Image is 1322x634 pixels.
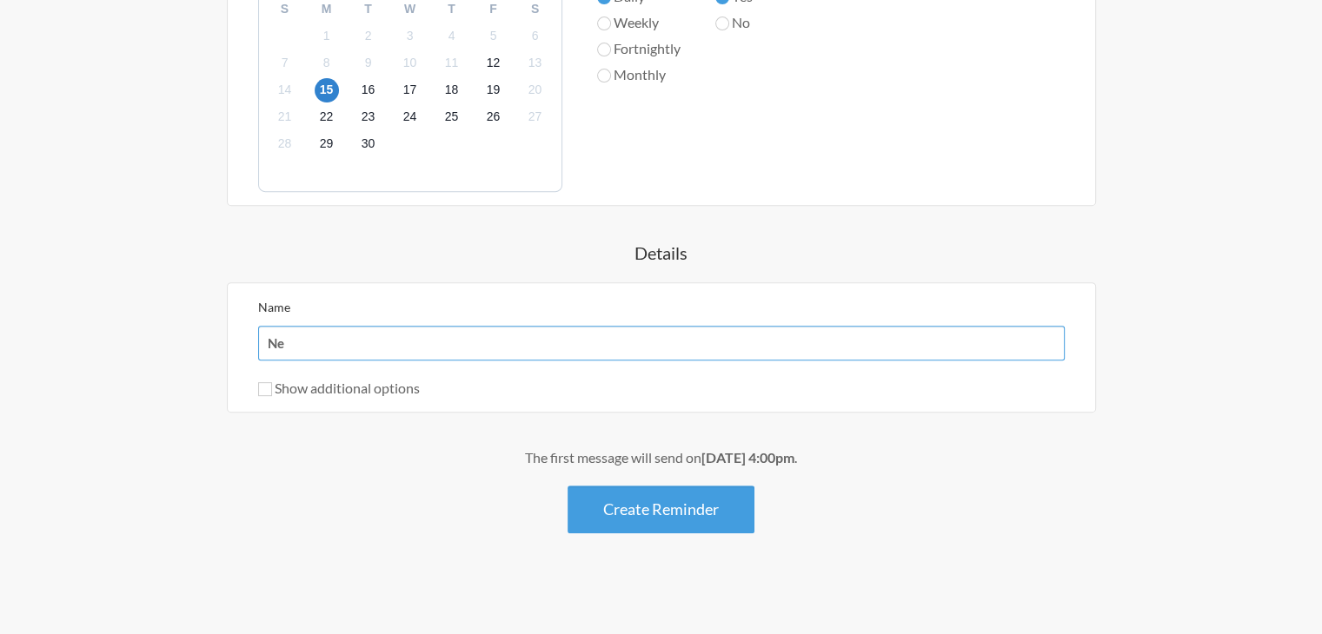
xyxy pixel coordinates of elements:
span: Saturday, October 25, 2025 [440,105,464,129]
span: Friday, October 3, 2025 [398,23,422,48]
span: Tuesday, October 7, 2025 [273,50,297,75]
span: Monday, October 27, 2025 [523,105,548,129]
input: Weekly [597,17,611,30]
span: Sunday, October 26, 2025 [482,105,506,129]
input: Show additional options [258,382,272,396]
span: Tuesday, October 14, 2025 [273,78,297,102]
label: Name [258,300,290,314]
input: No [715,17,729,30]
span: Wednesday, October 22, 2025 [315,105,339,129]
label: Fortnightly [597,38,681,59]
span: Sunday, October 12, 2025 [482,50,506,75]
span: Monday, October 13, 2025 [523,50,548,75]
label: Monthly [597,64,681,85]
label: No [715,12,808,33]
span: Thursday, October 9, 2025 [356,50,381,75]
input: Monthly [597,69,611,83]
span: Thursday, October 30, 2025 [356,132,381,156]
span: Sunday, October 5, 2025 [482,23,506,48]
input: Fortnightly [597,43,611,56]
span: Thursday, October 23, 2025 [356,105,381,129]
span: Saturday, October 18, 2025 [440,78,464,102]
span: Thursday, October 2, 2025 [356,23,381,48]
div: The first message will send on . [157,447,1166,468]
label: Weekly [597,12,681,33]
span: Wednesday, October 15, 2025 [315,78,339,102]
span: Wednesday, October 8, 2025 [315,50,339,75]
span: Monday, October 6, 2025 [523,23,548,48]
span: Tuesday, October 21, 2025 [273,105,297,129]
span: Sunday, October 19, 2025 [482,78,506,102]
strong: [DATE] 4:00pm [701,449,794,466]
input: We suggest a 2 to 4 word name [258,326,1065,360]
span: Thursday, October 16, 2025 [356,78,381,102]
span: Monday, October 20, 2025 [523,78,548,102]
span: Saturday, October 4, 2025 [440,23,464,48]
span: Wednesday, October 29, 2025 [315,132,339,156]
button: Create Reminder [568,485,754,533]
label: Show additional options [258,380,420,396]
span: Wednesday, October 1, 2025 [315,23,339,48]
span: Friday, October 17, 2025 [398,78,422,102]
span: Friday, October 10, 2025 [398,50,422,75]
span: Tuesday, October 28, 2025 [273,132,297,156]
h4: Details [157,241,1166,265]
span: Saturday, October 11, 2025 [440,50,464,75]
span: Friday, October 24, 2025 [398,105,422,129]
